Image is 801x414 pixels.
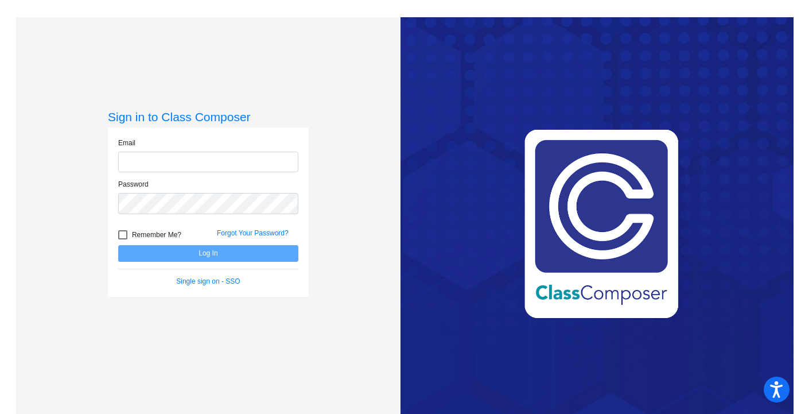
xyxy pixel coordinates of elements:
a: Single sign on - SSO [176,277,240,285]
a: Forgot Your Password? [217,229,289,237]
button: Log In [118,245,298,262]
h3: Sign in to Class Composer [108,110,309,124]
span: Remember Me? [132,228,181,242]
label: Email [118,138,135,148]
label: Password [118,179,149,189]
